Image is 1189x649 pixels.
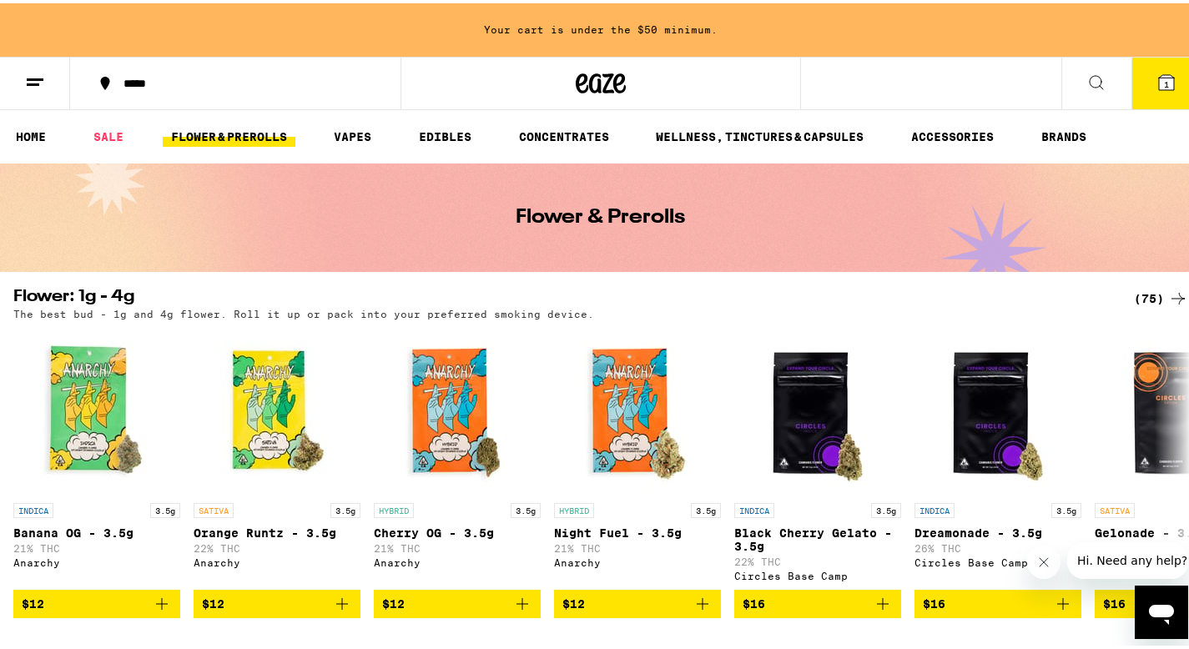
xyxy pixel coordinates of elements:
p: Night Fuel - 3.5g [554,523,721,536]
a: Open page for Black Cherry Gelato - 3.5g from Circles Base Camp [734,324,901,586]
button: Add to bag [13,586,180,615]
p: 3.5g [150,500,180,515]
p: SATIVA [1095,500,1135,515]
img: Circles Base Camp - Black Cherry Gelato - 3.5g [734,324,901,491]
a: Open page for Orange Runtz - 3.5g from Anarchy [194,324,360,586]
p: 3.5g [691,500,721,515]
button: Add to bag [554,586,721,615]
a: ACCESSORIES [903,123,1002,143]
img: Anarchy - Cherry OG - 3.5g [374,324,541,491]
p: INDICA [13,500,53,515]
span: $16 [923,594,945,607]
h1: Flower & Prerolls [516,204,686,224]
a: Open page for Banana OG - 3.5g from Anarchy [13,324,180,586]
p: 21% THC [374,540,541,551]
iframe: Message from company [1067,539,1188,576]
p: Orange Runtz - 3.5g [194,523,360,536]
p: Cherry OG - 3.5g [374,523,541,536]
p: 22% THC [194,540,360,551]
button: Add to bag [914,586,1081,615]
p: 3.5g [511,500,541,515]
a: (75) [1134,285,1188,305]
p: 21% THC [554,540,721,551]
a: SALE [85,123,132,143]
a: BRANDS [1033,123,1095,143]
img: Anarchy - Orange Runtz - 3.5g [194,324,360,491]
span: $12 [562,594,585,607]
p: INDICA [734,500,774,515]
p: SATIVA [194,500,234,515]
p: HYBRID [374,500,414,515]
span: $16 [1103,594,1126,607]
iframe: Button to launch messaging window [1135,582,1188,636]
button: Add to bag [194,586,360,615]
div: Anarchy [194,554,360,565]
img: Circles Base Camp - Dreamonade - 3.5g [914,324,1081,491]
iframe: Close message [1027,542,1061,576]
p: 3.5g [871,500,901,515]
a: FLOWER & PREROLLS [163,123,295,143]
img: Anarchy - Night Fuel - 3.5g [554,324,721,491]
p: HYBRID [554,500,594,515]
span: $12 [22,594,44,607]
a: Open page for Night Fuel - 3.5g from Anarchy [554,324,721,586]
a: WELLNESS, TINCTURES & CAPSULES [647,123,872,143]
a: EDIBLES [411,123,480,143]
span: $12 [382,594,405,607]
p: Dreamonade - 3.5g [914,523,1081,536]
span: $16 [743,594,765,607]
p: The best bud - 1g and 4g flower. Roll it up or pack into your preferred smoking device. [13,305,594,316]
p: 21% THC [13,540,180,551]
p: Banana OG - 3.5g [13,523,180,536]
h2: Flower: 1g - 4g [13,285,1106,305]
button: Add to bag [374,586,541,615]
p: INDICA [914,500,955,515]
a: VAPES [325,123,380,143]
span: $12 [202,594,224,607]
span: 1 [1164,76,1169,86]
a: Open page for Dreamonade - 3.5g from Circles Base Camp [914,324,1081,586]
p: 3.5g [1051,500,1081,515]
button: Add to bag [734,586,901,615]
div: Anarchy [554,554,721,565]
div: Circles Base Camp [734,567,901,578]
p: 22% THC [734,553,901,564]
p: 3.5g [330,500,360,515]
p: 26% THC [914,540,1081,551]
div: Anarchy [13,554,180,565]
img: Anarchy - Banana OG - 3.5g [13,324,180,491]
div: Anarchy [374,554,541,565]
a: CONCENTRATES [511,123,617,143]
div: Circles Base Camp [914,554,1081,565]
p: Black Cherry Gelato - 3.5g [734,523,901,550]
a: Open page for Cherry OG - 3.5g from Anarchy [374,324,541,586]
a: HOME [8,123,54,143]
